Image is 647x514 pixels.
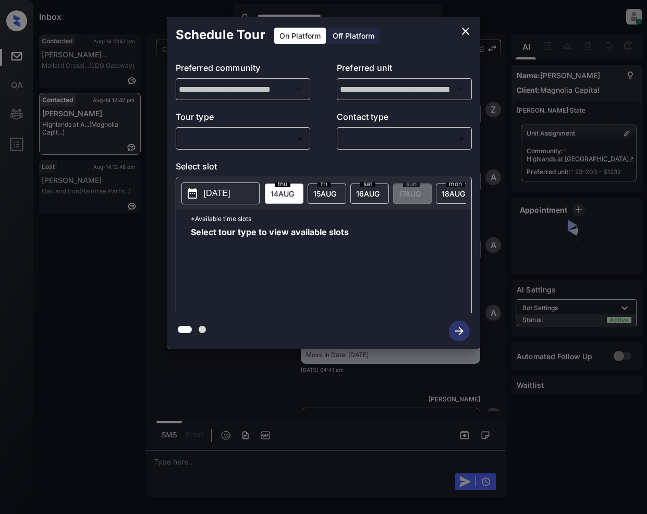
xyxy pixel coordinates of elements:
h2: Schedule Tour [167,17,274,53]
span: 18 AUG [442,189,465,198]
span: 15 AUG [313,189,336,198]
span: fri [318,181,331,187]
div: date-select [265,183,303,204]
div: date-select [308,183,346,204]
button: [DATE] [181,182,260,204]
p: Contact type [337,111,472,127]
p: Preferred community [176,62,311,78]
p: Preferred unit [337,62,472,78]
p: *Available time slots [191,210,471,228]
span: sat [360,181,375,187]
button: close [455,21,476,42]
p: Select slot [176,160,472,177]
p: Tour type [176,111,311,127]
span: 14 AUG [271,189,294,198]
span: Select tour type to view available slots [191,228,349,311]
div: date-select [436,183,474,204]
div: date-select [350,183,389,204]
span: mon [446,181,465,187]
p: [DATE] [204,187,230,200]
div: On Platform [274,28,326,44]
div: Off Platform [327,28,380,44]
span: 16 AUG [356,189,380,198]
span: thu [275,181,290,187]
